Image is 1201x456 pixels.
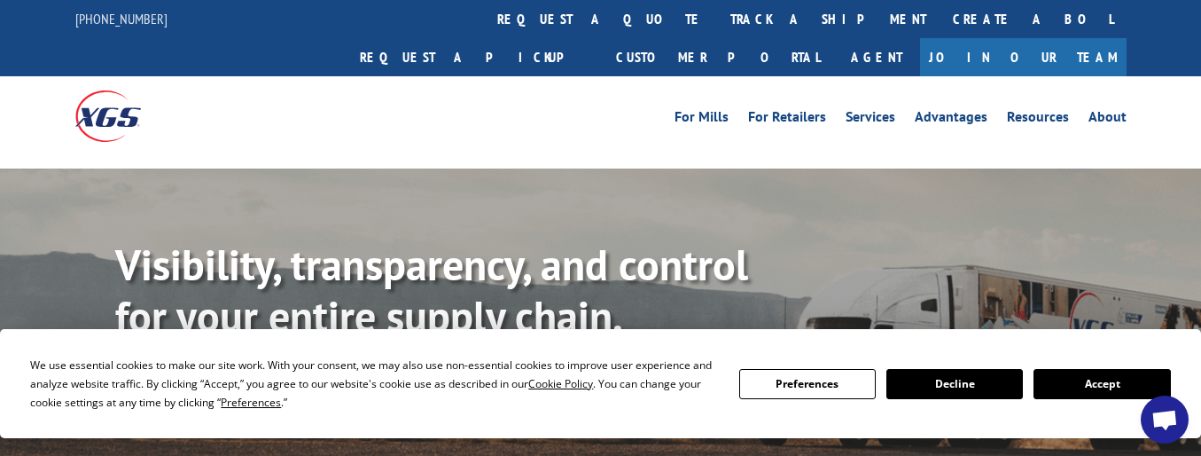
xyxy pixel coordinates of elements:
span: Cookie Policy [528,376,593,391]
div: We use essential cookies to make our site work. With your consent, we may also use non-essential ... [30,356,717,412]
a: Resources [1007,110,1069,130]
a: For Retailers [748,110,826,130]
a: [PHONE_NUMBER] [75,10,168,28]
button: Decline [886,369,1023,399]
a: Join Our Team [920,38,1127,76]
a: For Mills [675,110,729,130]
a: About [1088,110,1127,130]
span: Preferences [221,395,281,410]
div: Open chat [1141,396,1189,444]
a: Advantages [915,110,987,130]
a: Customer Portal [603,38,833,76]
a: Agent [833,38,920,76]
button: Accept [1033,369,1170,399]
a: Request a pickup [347,38,603,76]
b: Visibility, transparency, and control for your entire supply chain. [115,237,748,343]
a: Services [846,110,895,130]
button: Preferences [739,369,876,399]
